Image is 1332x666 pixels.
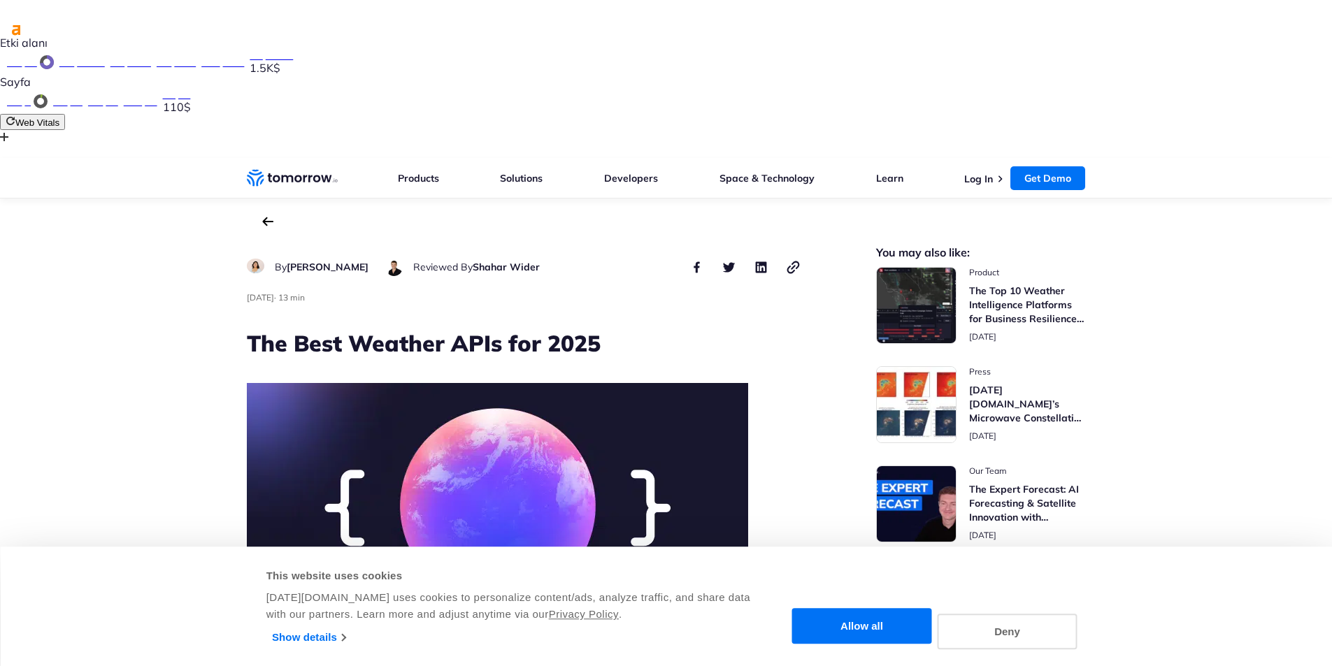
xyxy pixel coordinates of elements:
span: publish date [969,530,996,540]
span: 67 [178,89,190,100]
span: post catecory [969,366,1086,377]
a: Read The Top 10 Weather Intelligence Platforms for Business Resilience in 2025 [876,267,1086,344]
span: st [250,50,262,61]
a: st19.5K [250,50,293,61]
span: Web Vitals [15,117,59,128]
span: rp [53,96,67,107]
span: 19.5K [266,50,294,61]
span: ar [59,57,74,68]
a: Space & Technology [719,172,815,184]
a: ar61.7K [59,57,105,68]
a: ur5 [7,94,48,108]
a: Home link [247,168,338,189]
button: copy link to clipboard [785,259,802,275]
span: kw [201,57,220,68]
div: 110$ [163,100,191,114]
span: 6.1K [223,57,245,68]
span: 32 [71,96,83,107]
h2: You may also like: [876,247,1086,258]
span: st [163,89,176,100]
a: st67 [163,89,191,100]
span: kw [124,96,142,107]
a: rd7.5K [157,57,196,68]
button: Deny [938,614,1077,649]
h1: The Best Weather APIs for 2025 [247,328,802,359]
a: Solutions [500,172,543,184]
span: 43 [145,96,157,107]
span: publish date [247,292,274,303]
img: Shahar Wider [385,259,403,276]
span: Reviewed By [413,261,473,273]
h3: The Expert Forecast: AI Forecasting & Satellite Innovation with [PERSON_NAME] [969,482,1086,524]
h3: The Top 10 Weather Intelligence Platforms for Business Resilience in [DATE] [969,284,1086,326]
span: publish date [969,430,996,441]
span: rd [157,57,171,68]
span: rp [110,57,124,68]
div: 1.5K$ [250,61,293,75]
a: kw43 [124,96,157,107]
span: rd [88,96,103,107]
a: Products [398,172,439,184]
img: Ruth Favela [247,259,264,273]
div: This website uses cookies [266,567,752,584]
a: Read The Expert Forecast: AI Forecasting & Satellite Innovation with Randy Chase [876,465,1086,542]
span: ur [7,96,22,107]
a: Get Demo [1010,166,1085,190]
span: post catecory [969,267,1086,278]
button: share this post on linkedin [753,259,770,275]
span: 72 [24,57,36,68]
span: publish date [969,331,996,342]
a: Learn [876,172,903,184]
a: rd26 [88,96,118,107]
button: Allow all [792,609,932,644]
button: share this post on facebook [689,259,706,275]
a: rp4.6M [110,57,151,68]
span: By [275,261,287,273]
span: Estimated reading time [278,292,305,303]
a: Show details [272,627,345,648]
h3: [DATE][DOMAIN_NAME]’s Microwave Constellation Ready To Help This Hurricane Season [969,383,1086,425]
div: [DATE][DOMAIN_NAME] uses cookies to personalize content/ads, analyze traffic, and share data with... [266,589,752,623]
span: 4.6M [127,57,151,68]
a: Developers [604,172,658,184]
div: author name [275,259,368,275]
span: 5 [24,96,31,107]
span: dr [7,57,22,68]
span: 61.7K [77,57,105,68]
a: Log In [964,173,993,185]
a: dr72 [7,55,54,69]
button: share this post on twitter [721,259,738,275]
a: Read Tomorrow.io’s Microwave Constellation Ready To Help This Hurricane Season [876,366,1086,443]
a: rp32 [53,96,83,107]
div: author name [413,259,540,275]
a: kw6.1K [201,57,244,68]
a: Privacy Policy [549,608,619,620]
span: 7.5K [174,57,196,68]
span: post catecory [969,465,1086,477]
a: back to the main blog page [262,217,273,226]
span: 26 [106,96,117,107]
span: · [274,292,276,303]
